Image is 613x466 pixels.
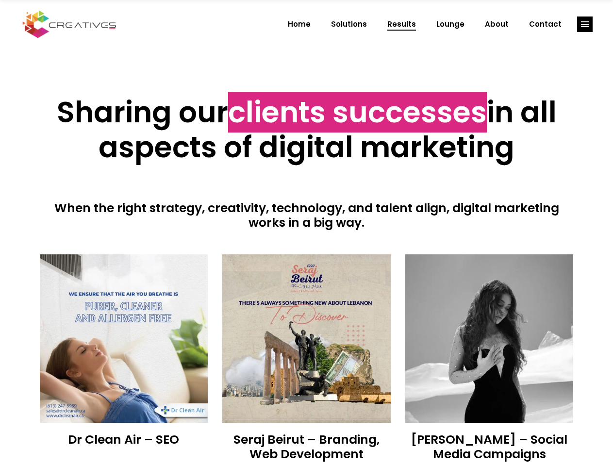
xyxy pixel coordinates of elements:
img: Creatives | Results [405,254,574,423]
span: Results [387,12,416,37]
a: Dr Clean Air – SEO [68,431,179,448]
a: Seraj Beirut – Branding, Web Development [233,431,380,463]
span: Contact [529,12,562,37]
a: About [475,12,519,37]
a: Lounge [426,12,475,37]
a: [PERSON_NAME] – Social Media Campaigns [411,431,567,463]
h4: When the right strategy, creativity, technology, and talent align, digital marketing works in a b... [40,201,574,230]
span: Lounge [436,12,464,37]
a: Contact [519,12,572,37]
a: Solutions [321,12,377,37]
a: Results [377,12,426,37]
span: clients successes [228,92,487,133]
a: link [577,17,593,32]
span: Solutions [331,12,367,37]
img: Creatives | Results [40,254,208,423]
a: Home [278,12,321,37]
img: Creatives [20,9,118,39]
span: About [485,12,509,37]
span: Home [288,12,311,37]
img: Creatives | Results [222,254,391,423]
h2: Sharing our in all aspects of digital marketing [40,95,574,165]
